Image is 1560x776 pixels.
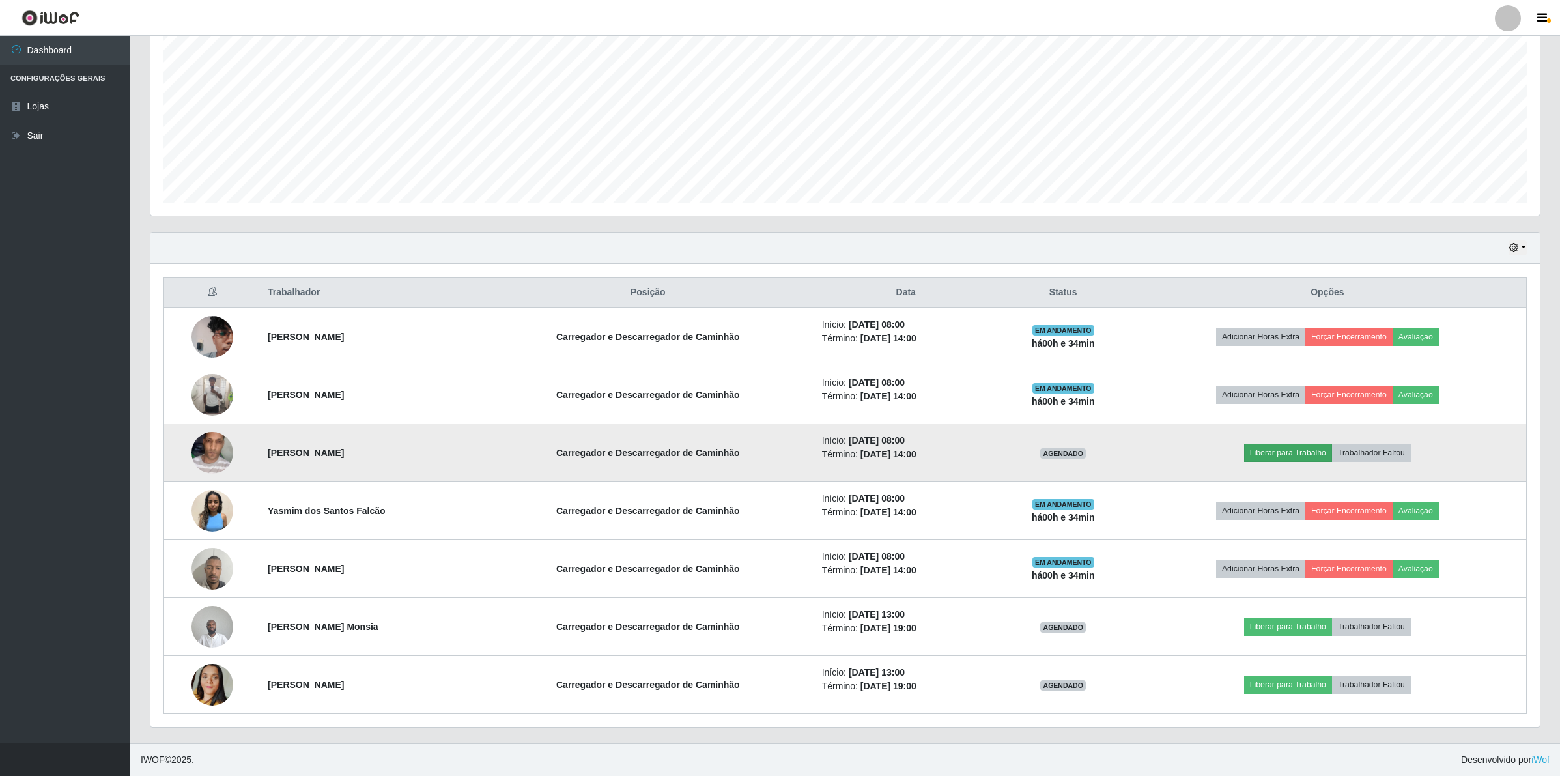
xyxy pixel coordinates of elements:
[814,278,998,308] th: Data
[191,599,233,654] img: 1746211066913.jpeg
[268,506,386,516] strong: Yasmim dos Santos Falcão
[268,680,344,690] strong: [PERSON_NAME]
[1032,396,1095,407] strong: há 00 h e 34 min
[822,608,990,622] li: Início:
[822,318,990,332] li: Início:
[556,506,740,516] strong: Carregador e Descarregador de Caminhão
[822,434,990,448] li: Início:
[21,10,79,26] img: CoreUI Logo
[556,564,740,574] strong: Carregador e Descarregador de Caminhão
[268,390,344,400] strong: [PERSON_NAME]
[1040,622,1086,633] span: AGENDADO
[822,332,990,345] li: Término:
[1216,560,1305,578] button: Adicionar Horas Extra
[1129,278,1527,308] th: Opções
[191,309,233,365] img: 1746651422933.jpeg
[1305,560,1393,578] button: Forçar Encerramento
[1332,676,1411,694] button: Trabalhador Faltou
[260,278,482,308] th: Trabalhador
[556,448,740,458] strong: Carregador e Descarregador de Caminhão
[1032,570,1095,581] strong: há 00 h e 34 min
[860,623,916,633] time: [DATE] 19:00
[1032,383,1094,394] span: EM ANDAMENTO
[1040,680,1086,691] span: AGENDADO
[860,681,916,691] time: [DATE] 19:00
[822,506,990,519] li: Término:
[849,319,905,330] time: [DATE] 08:00
[822,390,990,403] li: Término:
[860,449,916,459] time: [DATE] 14:00
[1032,512,1095,523] strong: há 00 h e 34 min
[141,753,194,767] span: © 2025 .
[849,551,905,562] time: [DATE] 08:00
[1032,338,1095,349] strong: há 00 h e 34 min
[191,541,233,596] img: 1754024702641.jpeg
[1216,386,1305,404] button: Adicionar Horas Extra
[1032,557,1094,568] span: EM ANDAMENTO
[849,667,905,678] time: [DATE] 13:00
[1393,502,1439,520] button: Avaliação
[1032,499,1094,510] span: EM ANDAMENTO
[556,622,740,632] strong: Carregador e Descarregador de Caminhão
[268,448,344,458] strong: [PERSON_NAME]
[822,564,990,577] li: Término:
[556,332,740,342] strong: Carregador e Descarregador de Caminhão
[1032,325,1094,336] span: EM ANDAMENTO
[1305,386,1393,404] button: Forçar Encerramento
[822,550,990,564] li: Início:
[191,648,233,722] img: 1748562791419.jpeg
[1244,444,1332,462] button: Liberar para Trabalho
[1332,444,1411,462] button: Trabalhador Faltou
[1216,328,1305,346] button: Adicionar Horas Extra
[191,490,233,532] img: 1751205248263.jpeg
[556,390,740,400] strong: Carregador e Descarregador de Caminhão
[822,448,990,461] li: Término:
[822,492,990,506] li: Início:
[1244,676,1332,694] button: Liberar para Trabalho
[482,278,814,308] th: Posição
[556,680,740,690] strong: Carregador e Descarregador de Caminhão
[822,680,990,693] li: Término:
[141,754,165,765] span: IWOF
[998,278,1129,308] th: Status
[268,622,378,632] strong: [PERSON_NAME] Monsia
[191,374,233,416] img: 1746814061107.jpeg
[1531,754,1550,765] a: iWof
[860,391,916,401] time: [DATE] 14:00
[860,333,916,343] time: [DATE] 14:00
[822,622,990,635] li: Término:
[1216,502,1305,520] button: Adicionar Horas Extra
[849,493,905,504] time: [DATE] 08:00
[860,565,916,575] time: [DATE] 14:00
[1305,502,1393,520] button: Forçar Encerramento
[1393,328,1439,346] button: Avaliação
[1393,386,1439,404] button: Avaliação
[849,435,905,446] time: [DATE] 08:00
[822,666,990,680] li: Início:
[849,377,905,388] time: [DATE] 08:00
[1461,753,1550,767] span: Desenvolvido por
[849,609,905,620] time: [DATE] 13:00
[191,419,233,487] img: 1749255335293.jpeg
[1332,618,1411,636] button: Trabalhador Faltou
[1040,448,1086,459] span: AGENDADO
[268,564,344,574] strong: [PERSON_NAME]
[1244,618,1332,636] button: Liberar para Trabalho
[822,376,990,390] li: Início:
[1393,560,1439,578] button: Avaliação
[268,332,344,342] strong: [PERSON_NAME]
[1305,328,1393,346] button: Forçar Encerramento
[860,507,916,517] time: [DATE] 14:00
